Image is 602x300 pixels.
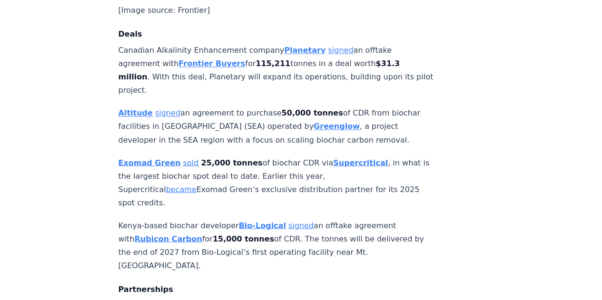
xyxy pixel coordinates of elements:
a: Bio-Logical [239,221,286,230]
a: Supercritical [333,158,388,167]
strong: 15,000 tonnes [213,234,274,243]
p: [Image source: Frontier] [118,4,434,17]
a: Planetary [284,46,326,55]
p: an agreement to purchase of CDR from biochar facilities in [GEOGRAPHIC_DATA] (SEA) operated by , ... [118,106,434,146]
a: sold [183,158,198,167]
a: Rubicon Carbon [134,234,202,243]
a: Greenglow [314,122,360,131]
strong: Partnerships [118,284,173,293]
a: became [166,184,197,194]
a: signed [288,221,314,230]
strong: 50,000 tonnes [281,108,343,117]
a: Exomad Green [118,158,181,167]
a: signed [328,46,353,55]
strong: 115,211 [256,59,290,68]
a: Frontier Buyers [178,59,245,68]
a: Altitude [118,108,153,117]
strong: 25,000 tonnes [201,158,262,167]
strong: Deals [118,29,142,39]
a: signed [155,108,180,117]
p: Kenya-based biochar developer an offtake agreement with for of CDR. The tonnes will be delivered ... [118,219,434,272]
p: of biochar CDR via , in what is the largest biochar spot deal to date. Earlier this year, Supercr... [118,156,434,209]
p: Canadian Alkalinity Enhancement company an offtake agreement with for tonnes in a deal worth . Wi... [118,44,434,97]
